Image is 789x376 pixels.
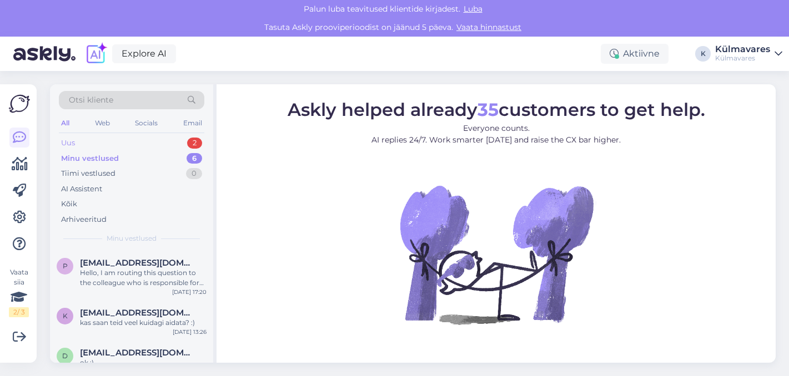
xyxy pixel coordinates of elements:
b: 35 [478,98,499,120]
div: Email [181,116,204,130]
span: d [62,352,68,360]
div: kas saan teid veel kuidagi aidata? :) [80,318,207,328]
span: danguolesammal@gmail.com [80,348,195,358]
span: Otsi kliente [69,94,113,106]
span: Askly helped already customers to get help. [288,98,705,120]
div: Külmavares [715,54,770,63]
div: Tiimi vestlused [61,168,115,179]
span: P [63,262,68,270]
div: Aktiivne [601,44,669,64]
span: Punnispossu@gmail.com [80,258,195,268]
span: k [63,312,68,320]
div: [DATE] 13:26 [173,328,207,336]
div: Külmavares [715,45,770,54]
img: Askly Logo [9,93,30,114]
div: Minu vestlused [61,153,119,164]
span: Minu vestlused [107,233,157,243]
div: Arhiveeritud [61,214,107,225]
span: Luba [460,4,486,14]
div: Uus [61,138,75,149]
div: AI Assistent [61,184,102,195]
a: Explore AI [112,44,176,63]
span: kveinimae@gmail.com [80,308,195,318]
div: Web [93,116,112,130]
p: Everyone counts. AI replies 24/7. Work smarter [DATE] and raise the CX bar higher. [288,122,705,145]
div: 6 [187,153,202,164]
div: ok :) [80,358,207,368]
div: K [695,46,711,62]
div: Vaata siia [9,267,29,317]
img: No Chat active [396,154,596,354]
a: Vaata hinnastust [453,22,525,32]
div: Socials [133,116,160,130]
img: explore-ai [84,42,108,65]
div: 2 [187,138,202,149]
div: 2 / 3 [9,307,29,317]
div: All [59,116,72,130]
div: Kõik [61,199,77,210]
div: Hello, I am routing this question to the colleague who is responsible for this topic. The reply m... [80,268,207,288]
div: 0 [186,168,202,179]
a: KülmavaresKülmavares [715,45,782,63]
div: [DATE] 17:20 [172,288,207,296]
